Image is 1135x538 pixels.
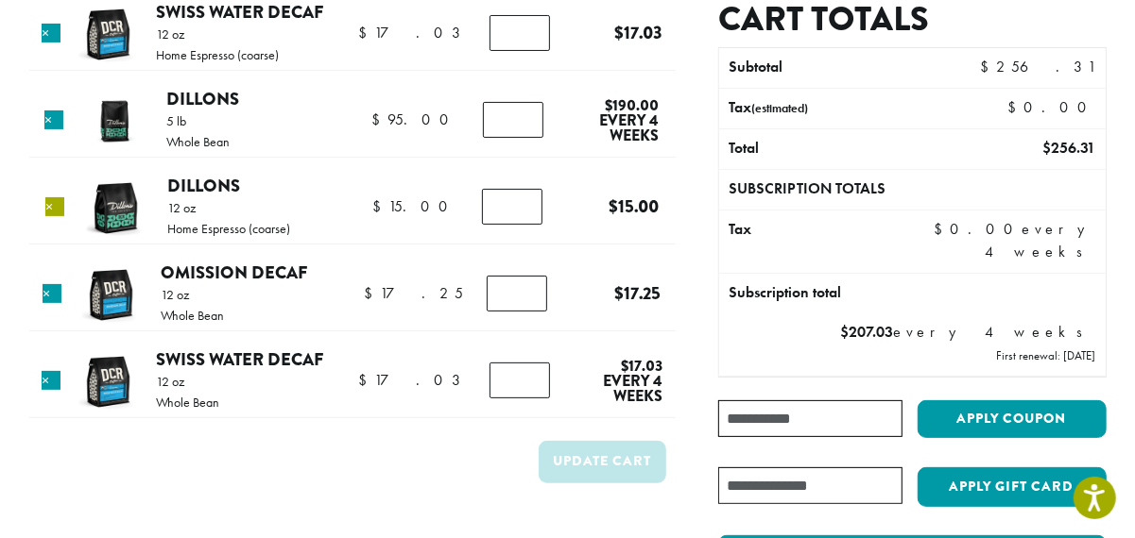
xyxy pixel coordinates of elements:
[490,15,550,51] input: Product quantity
[161,309,224,322] p: Whole Bean
[167,222,290,235] p: Home Espresso (coarse)
[364,283,380,303] span: $
[358,370,468,390] bdi: 17.03
[621,355,662,377] bdi: 17.03
[614,20,662,45] bdi: 17.03
[980,57,996,76] span: $
[45,197,64,216] a: Remove this item
[371,109,387,129] span: $
[587,374,662,404] span: every 4 weeks
[935,219,1023,239] span: 0.00
[1042,138,1051,158] span: $
[166,135,230,148] p: Whole Bean
[482,189,542,225] input: Product quantity
[925,210,1106,273] td: every 4 weeks
[584,113,660,143] span: every 4 weeks
[918,400,1107,439] button: Apply coupon
[490,362,550,398] input: Product quantity
[719,48,951,88] th: Subtotal
[935,219,951,239] span: $
[980,57,1095,76] bdi: 256.31
[539,441,666,483] button: Update cart
[77,4,139,65] img: Swiss Water Decaf
[487,276,547,311] input: Product quantity
[614,20,624,45] span: $
[841,322,894,342] span: 207.03
[621,355,628,377] span: $
[42,371,60,390] a: Remove this item
[997,347,1096,363] small: First renewal: [DATE]
[43,284,61,303] a: Remove this item
[615,280,625,306] span: $
[751,100,808,116] small: (estimated)
[358,370,374,390] span: $
[84,91,146,152] img: Dillons
[358,23,468,42] bdi: 17.03
[372,196,388,216] span: $
[719,170,1105,210] th: Subscription totals
[156,395,219,409] p: Whole Bean
[606,94,613,116] span: $
[371,109,457,129] bdi: 95.00
[167,173,240,198] a: Dillons
[156,48,279,61] p: Home Espresso (coarse)
[1008,97,1096,117] bdi: 0.00
[44,110,63,129] a: Remove this item
[156,375,219,388] p: 12 oz
[719,210,924,273] th: Tax
[372,196,456,216] bdi: 15.00
[358,23,374,42] span: $
[42,24,60,42] a: Remove this item
[1008,97,1024,117] span: $
[918,467,1107,507] button: Apply Gift Card
[615,280,662,306] bdi: 17.25
[77,351,139,412] img: Swiss Water Decaf
[719,313,1105,376] td: every 4 weeks
[1042,138,1095,158] bdi: 256.31
[156,27,279,41] p: 12 oz
[80,264,142,326] img: Omission Decaf
[161,288,224,301] p: 12 oz
[166,86,239,111] a: Dillons
[719,129,951,169] th: Total
[841,322,850,342] span: $
[719,274,1105,313] th: Subscription total
[483,102,543,138] input: Product quantity
[167,201,290,214] p: 12 oz
[609,193,618,219] span: $
[161,260,307,285] a: Omission Decaf
[156,346,323,372] a: Swiss Water Decaf
[609,193,659,219] bdi: 15.00
[166,114,230,127] p: 5 lb
[606,94,660,116] bdi: 190.00
[85,177,146,239] img: Dillons
[364,283,463,303] bdi: 17.25
[719,89,992,128] th: Tax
